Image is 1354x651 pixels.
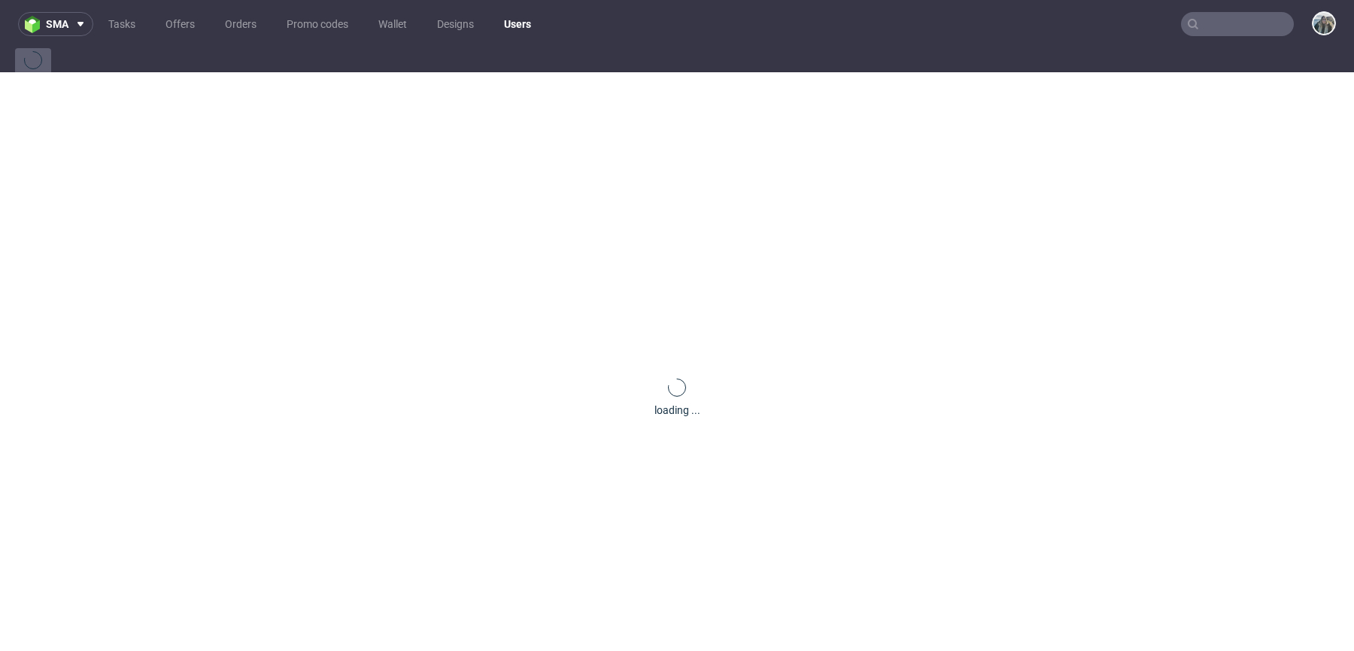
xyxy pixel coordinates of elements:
[1313,13,1334,34] img: Zeniuk Magdalena
[654,403,700,418] div: loading ...
[495,12,540,36] a: Users
[99,12,144,36] a: Tasks
[428,12,483,36] a: Designs
[216,12,266,36] a: Orders
[25,16,46,33] img: logo
[278,12,357,36] a: Promo codes
[369,12,416,36] a: Wallet
[46,19,68,29] span: sma
[156,12,204,36] a: Offers
[18,12,93,36] button: sma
